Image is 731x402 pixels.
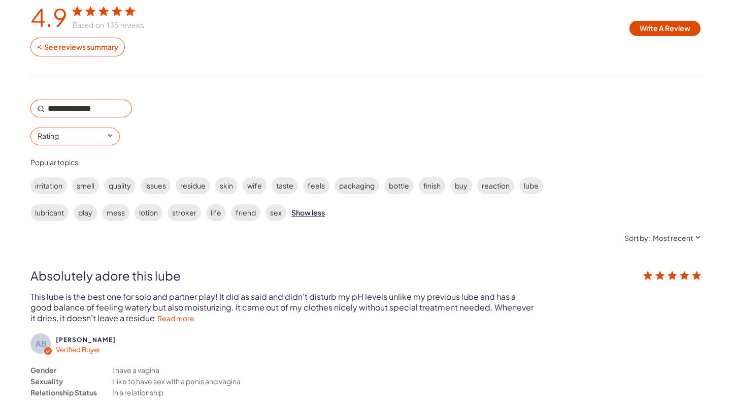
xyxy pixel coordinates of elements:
[30,38,125,56] button: See reviews summary
[30,204,69,221] label: lubricant
[624,233,701,242] button: Sort by:Most recent
[36,338,46,348] text: AB
[215,177,238,194] label: skin
[450,177,472,194] label: buy
[176,177,210,194] label: residue
[419,177,445,194] label: finish
[30,268,567,283] div: Absolutely adore this lube
[141,177,171,194] label: issues
[56,336,116,344] span: Adri B.
[30,128,120,145] input: Select a score
[38,131,59,140] div: Rating
[30,100,132,117] input: Search reviews
[56,345,101,354] span: Verified Buyer
[624,233,650,242] span: Sort by:
[157,314,194,323] a: Read more
[30,1,68,33] div: 4.9
[102,204,129,221] label: mess
[104,177,136,194] label: quality
[30,387,97,398] div: Relationship Status
[112,376,241,387] div: I like to have sex with a penis and vagina
[265,204,286,221] label: sex
[384,177,414,194] label: bottle
[112,387,163,398] div: In a relationship
[629,21,701,36] button: Write A Review
[30,291,535,323] div: This lube is the best one for solo and partner play! It did as said and didn't disturb my pH leve...
[272,177,298,194] label: taste
[30,376,63,387] div: Sexuality
[135,204,162,221] label: lotion
[168,204,201,221] label: stroker
[653,233,693,242] div: Most recent
[335,177,379,194] label: packaging
[73,20,144,30] div: Based on 135 reviews
[30,158,567,167] div: Popular topics
[30,177,67,194] label: irritation
[231,204,260,221] label: friend
[30,128,120,145] div: Select a scoreRatingSelect a score
[72,177,99,194] label: smell
[112,364,159,376] div: I have a vagina
[477,177,514,194] label: reaction
[74,204,97,221] label: play
[30,364,56,376] div: Gender
[43,43,119,52] div: See reviews summary
[206,204,226,221] label: life
[303,177,329,194] label: feels
[243,177,267,194] label: wife
[519,177,543,194] label: lube
[291,204,325,221] div: Show less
